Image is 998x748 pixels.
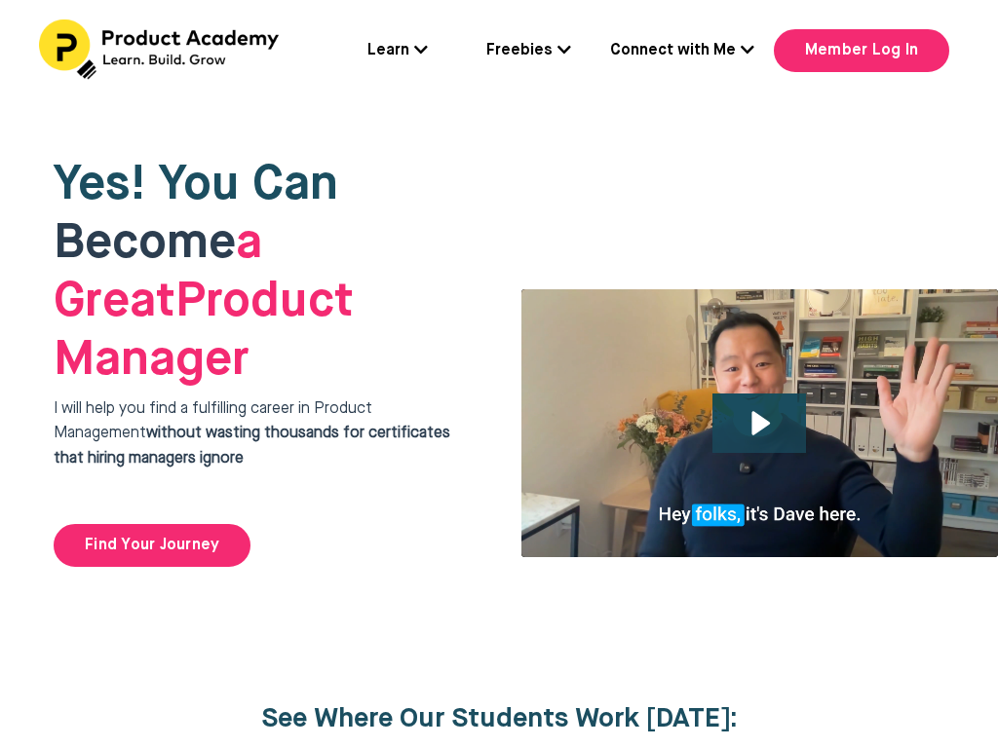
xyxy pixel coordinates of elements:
[54,219,262,326] strong: a Great
[712,393,806,453] button: Play Video: file-uploads/sites/127338/video/4ffeae-3e1-a2cd-5ad6-eac528a42_Why_I_built_product_ac...
[54,161,338,209] span: Yes! You Can
[54,524,250,567] a: Find Your Journey
[261,705,738,732] strong: See Where Our Students Work [DATE]:
[54,426,450,467] strong: without wasting thousands for certificates that hiring managers ignore
[486,39,571,64] a: Freebies
[774,29,949,72] a: Member Log In
[39,19,283,80] img: Header Logo
[54,219,354,385] span: Product Manager
[54,401,450,467] span: I will help you find a fulfilling career in Product Management
[367,39,428,64] a: Learn
[610,39,754,64] a: Connect with Me
[54,219,236,268] span: Become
